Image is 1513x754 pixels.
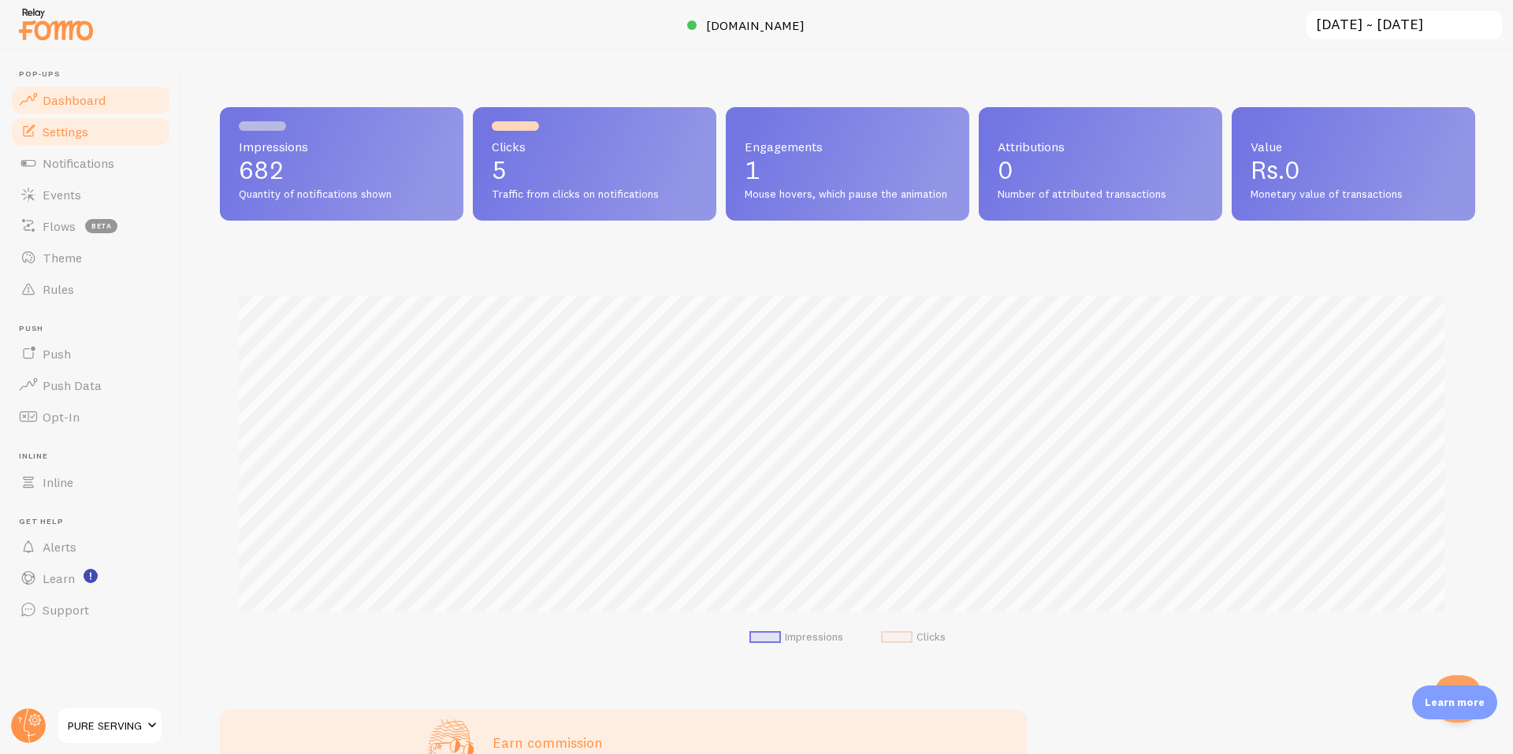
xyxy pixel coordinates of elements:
[9,563,172,594] a: Learn
[492,158,697,183] p: 5
[19,517,172,527] span: Get Help
[1251,188,1456,202] span: Monetary value of transactions
[998,140,1203,153] span: Attributions
[9,242,172,273] a: Theme
[43,602,89,618] span: Support
[9,466,172,498] a: Inline
[43,155,114,171] span: Notifications
[1425,695,1485,710] p: Learn more
[57,707,163,745] a: PURE SERVING
[9,338,172,370] a: Push
[43,281,74,297] span: Rules
[43,250,82,266] span: Theme
[19,451,172,462] span: Inline
[43,570,75,586] span: Learn
[239,140,444,153] span: Impressions
[68,716,143,735] span: PURE SERVING
[43,409,80,425] span: Opt-In
[1434,675,1481,722] iframe: Help Scout Beacon - Open
[9,531,172,563] a: Alerts
[19,324,172,334] span: Push
[1251,140,1456,153] span: Value
[85,219,117,233] span: beta
[43,346,71,362] span: Push
[43,92,106,108] span: Dashboard
[84,569,98,583] svg: <p>Watch New Feature Tutorials!</p>
[9,179,172,210] a: Events
[9,594,172,626] a: Support
[43,218,76,234] span: Flows
[493,734,827,752] h3: Earn commission
[9,147,172,179] a: Notifications
[745,188,950,202] span: Mouse hovers, which pause the animation
[749,630,843,644] li: Impressions
[881,630,946,644] li: Clicks
[492,140,697,153] span: Clicks
[43,474,73,490] span: Inline
[43,124,88,139] span: Settings
[239,188,444,202] span: Quantity of notifications shown
[745,140,950,153] span: Engagements
[1251,154,1300,185] span: Rs.0
[745,158,950,183] p: 1
[19,69,172,80] span: Pop-ups
[43,377,102,393] span: Push Data
[9,84,172,116] a: Dashboard
[9,401,172,433] a: Opt-In
[43,539,76,555] span: Alerts
[9,370,172,401] a: Push Data
[43,187,81,202] span: Events
[9,273,172,305] a: Rules
[492,188,697,202] span: Traffic from clicks on notifications
[239,158,444,183] p: 682
[998,158,1203,183] p: 0
[1412,685,1497,719] div: Learn more
[998,188,1203,202] span: Number of attributed transactions
[9,116,172,147] a: Settings
[17,4,95,44] img: fomo-relay-logo-orange.svg
[9,210,172,242] a: Flows beta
